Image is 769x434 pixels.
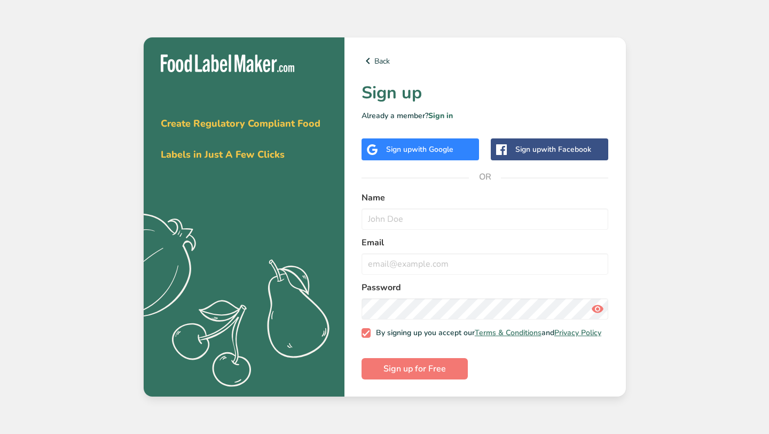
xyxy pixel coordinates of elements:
label: Email [362,236,609,249]
label: Password [362,281,609,294]
h1: Sign up [362,80,609,106]
img: Food Label Maker [161,55,294,72]
button: Sign up for Free [362,358,468,379]
span: with Facebook [541,144,591,154]
span: Create Regulatory Compliant Food Labels in Just A Few Clicks [161,117,320,161]
span: Sign up for Free [383,362,446,375]
input: John Doe [362,208,609,230]
span: with Google [412,144,453,154]
label: Name [362,191,609,204]
span: OR [469,161,501,193]
a: Sign in [428,111,453,121]
a: Privacy Policy [554,328,601,338]
input: email@example.com [362,253,609,275]
div: Sign up [386,144,453,155]
a: Terms & Conditions [475,328,542,338]
a: Back [362,55,609,67]
span: By signing up you accept our and [371,328,601,338]
div: Sign up [515,144,591,155]
p: Already a member? [362,110,609,121]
